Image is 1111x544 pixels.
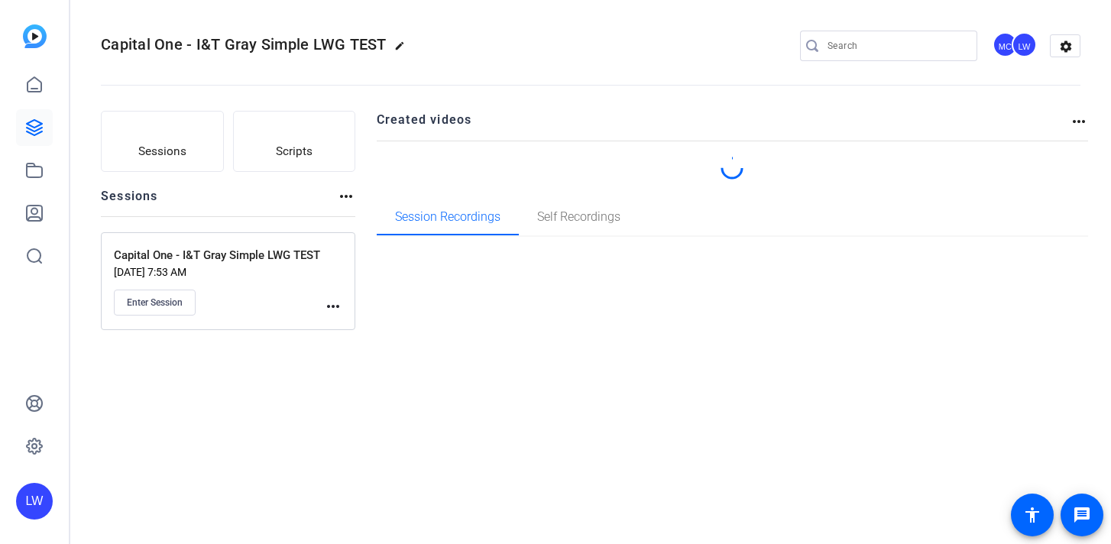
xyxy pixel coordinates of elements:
[233,111,356,172] button: Scripts
[101,35,387,53] span: Capital One - I&T Gray Simple LWG TEST
[395,211,500,223] span: Session Recordings
[377,111,1071,141] h2: Created videos
[1070,112,1088,131] mat-icon: more_horiz
[828,37,965,55] input: Search
[993,32,1018,57] div: MC
[394,40,413,59] mat-icon: edit
[114,266,324,278] p: [DATE] 7:53 AM
[1012,32,1037,57] div: LW
[337,187,355,206] mat-icon: more_horiz
[127,296,183,309] span: Enter Session
[101,187,158,216] h2: Sessions
[16,483,53,520] div: LW
[1073,506,1091,524] mat-icon: message
[537,211,620,223] span: Self Recordings
[276,143,313,160] span: Scripts
[101,111,224,172] button: Sessions
[1023,506,1041,524] mat-icon: accessibility
[23,24,47,48] img: blue-gradient.svg
[1051,35,1081,58] mat-icon: settings
[114,247,324,264] p: Capital One - I&T Gray Simple LWG TEST
[1012,32,1038,59] ngx-avatar: Lauren Warner
[138,143,186,160] span: Sessions
[993,32,1019,59] ngx-avatar: Michaela Cornwall
[324,297,342,316] mat-icon: more_horiz
[114,290,196,316] button: Enter Session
